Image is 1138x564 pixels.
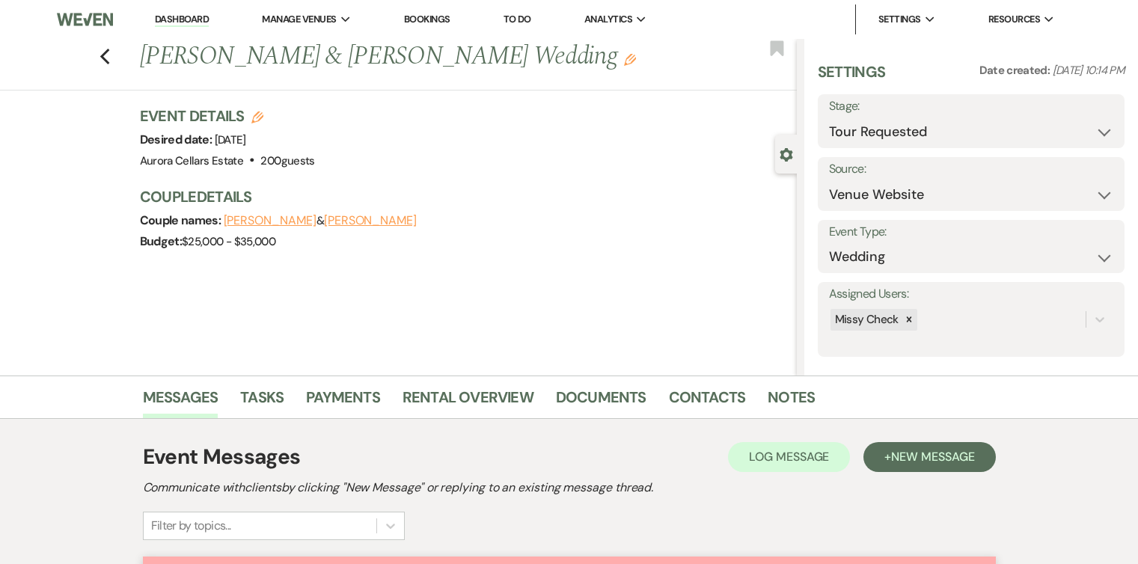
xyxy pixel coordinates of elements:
label: Stage: [829,96,1113,117]
span: New Message [891,449,974,465]
a: Rental Overview [403,385,533,418]
span: 200 guests [260,153,314,168]
span: Date created: [979,63,1053,78]
span: Manage Venues [262,12,336,27]
span: Settings [878,12,921,27]
span: [DATE] [215,132,246,147]
span: Log Message [749,449,829,465]
a: Tasks [240,385,284,418]
a: Payments [306,385,380,418]
span: Resources [988,12,1040,27]
span: [DATE] 10:14 PM [1053,63,1125,78]
a: Messages [143,385,218,418]
span: Desired date: [140,132,215,147]
label: Source: [829,159,1113,180]
span: Analytics [584,12,632,27]
h3: Event Details [140,105,315,126]
span: & [224,213,417,228]
h3: Couple Details [140,186,782,207]
span: Couple names: [140,212,224,228]
h3: Settings [818,61,886,94]
a: To Do [504,13,531,25]
h1: Event Messages [143,441,301,473]
button: Close lead details [780,147,793,161]
button: [PERSON_NAME] [324,215,417,227]
div: Filter by topics... [151,517,231,535]
a: Dashboard [155,13,209,27]
a: Notes [768,385,815,418]
button: Edit [624,52,636,66]
label: Event Type: [829,221,1113,243]
div: Missy Check [830,309,901,331]
button: Log Message [728,442,850,472]
span: Budget: [140,233,183,249]
h2: Communicate with clients by clicking "New Message" or replying to an existing message thread. [143,479,996,497]
label: Assigned Users: [829,283,1113,305]
img: Weven Logo [57,4,113,35]
a: Contacts [669,385,746,418]
button: +New Message [863,442,995,472]
a: Bookings [404,13,450,25]
button: [PERSON_NAME] [224,215,316,227]
span: Aurora Cellars Estate [140,153,244,168]
a: Documents [556,385,646,418]
span: $25,000 - $35,000 [182,234,275,249]
h1: [PERSON_NAME] & [PERSON_NAME] Wedding [140,39,660,75]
